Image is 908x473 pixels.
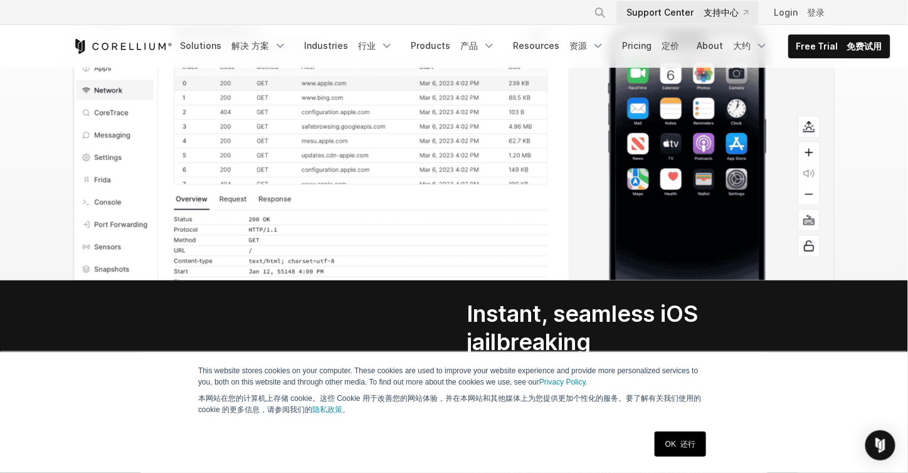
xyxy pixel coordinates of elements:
font: 免费试用 [847,41,882,51]
h2: Instant, seamless iOS jailbreaking [467,300,788,390]
a: OK 还行 [655,432,706,457]
font: 还行 [680,440,695,449]
a: Free Trial [789,35,890,58]
a: Pricing [615,35,687,57]
font: 大约 [733,40,751,51]
font: 资源 [569,40,587,51]
font: 解决 方案 [231,40,269,51]
a: Corellium Home [73,39,172,54]
font: 定价 [662,40,679,51]
p: This website stores cookies on your computer. These cookies are used to improve your website expe... [198,365,710,420]
a: Privacy Policy. [539,378,588,386]
font: 产品 [460,40,478,51]
button: Search [589,1,611,24]
a: Support Center [616,1,759,24]
a: Products [403,35,503,57]
font: 支持中心 [704,7,739,18]
a: 隐私政策。 [312,405,350,414]
a: Solutions [172,35,294,57]
font: 本网站在您的计算机上存储 cookie。这些 Cookie 用于改善您的网站体验，并在本网站和其他媒体上为您提供更加个性化的服务。要了解有关我们使用的 cookie 的更多信息，请参阅我们的 [198,394,701,414]
a: Resources [505,35,612,57]
font: 行业 [358,40,376,51]
font: 登录 [808,7,825,18]
a: Login [764,1,835,24]
a: Industries [297,35,401,57]
div: Open Intercom Messenger [865,430,895,460]
div: Navigation Menu [172,35,890,58]
div: Navigation Menu [579,1,835,24]
a: About [689,35,776,57]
